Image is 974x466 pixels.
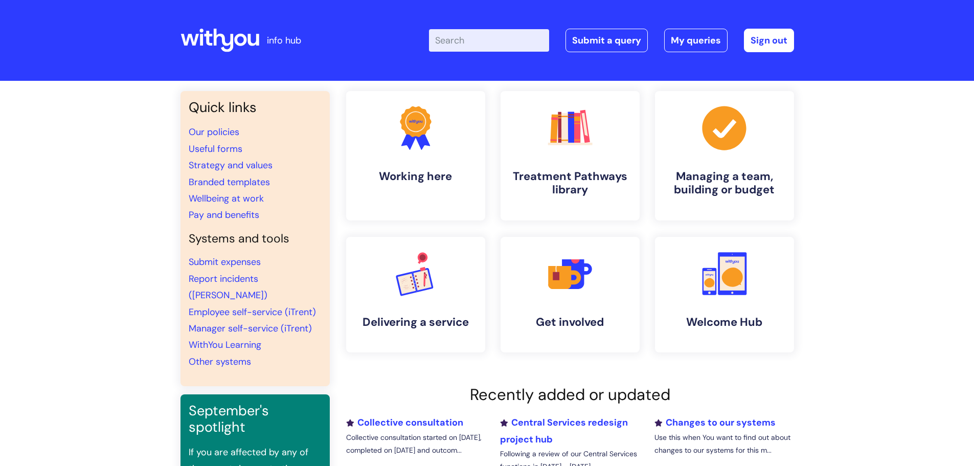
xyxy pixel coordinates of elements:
[346,237,485,352] a: Delivering a service
[509,170,631,197] h4: Treatment Pathways library
[744,29,794,52] a: Sign out
[189,209,259,221] a: Pay and benefits
[189,143,242,155] a: Useful forms
[346,91,485,220] a: Working here
[655,237,794,352] a: Welcome Hub
[501,237,640,352] a: Get involved
[500,416,628,445] a: Central Services redesign project hub
[664,29,728,52] a: My queries
[663,316,786,329] h4: Welcome Hub
[654,431,794,457] p: Use this when You want to find out about changes to our systems for this m...
[189,176,270,188] a: Branded templates
[189,256,261,268] a: Submit expenses
[654,416,776,429] a: Changes to our systems
[189,99,322,116] h3: Quick links
[189,306,316,318] a: Employee self-service (iTrent)
[565,29,648,52] a: Submit a query
[346,431,485,457] p: Collective consultation started on [DATE], completed on [DATE] and outcom...
[189,273,267,301] a: Report incidents ([PERSON_NAME])
[429,29,549,52] input: Search
[189,126,239,138] a: Our policies
[501,91,640,220] a: Treatment Pathways library
[663,170,786,197] h4: Managing a team, building or budget
[354,316,477,329] h4: Delivering a service
[189,403,322,436] h3: September's spotlight
[189,322,312,335] a: Manager self-service (iTrent)
[429,29,794,52] div: | -
[189,339,261,351] a: WithYou Learning
[346,416,463,429] a: Collective consultation
[655,91,794,220] a: Managing a team, building or budget
[354,170,477,183] h4: Working here
[189,159,273,171] a: Strategy and values
[189,356,251,368] a: Other systems
[509,316,631,329] h4: Get involved
[189,232,322,246] h4: Systems and tools
[189,192,264,205] a: Wellbeing at work
[267,32,301,49] p: info hub
[346,385,794,404] h2: Recently added or updated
